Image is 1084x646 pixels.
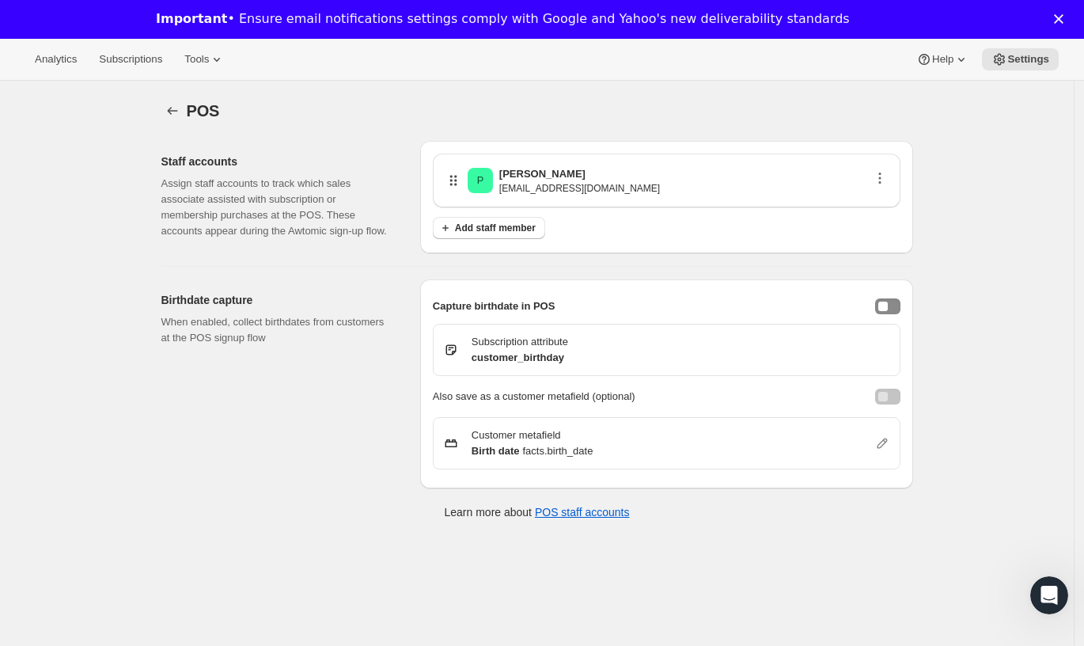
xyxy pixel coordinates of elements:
button: enableBirthdayCapture [875,298,900,314]
button: Add staff member [433,217,545,239]
span: Birth date [472,443,520,459]
span: Tools [184,53,209,66]
button: Settings [982,48,1059,70]
p: Assign staff accounts to track which sales associate assisted with subscription or membership pur... [161,176,395,239]
h2: Staff accounts [161,154,395,169]
p: Also save as a customer metafield (optional) [433,389,635,405]
span: POS [187,102,220,120]
a: Learn more [156,36,237,54]
button: Tools [175,48,234,70]
div: • Ensure email notifications settings comply with Google and Yahoo's new deliverability standards [156,11,850,27]
button: Help [907,48,979,70]
p: customer_birthday [472,350,568,366]
span: facts.birth_date [523,443,593,459]
p: [PERSON_NAME] [499,166,586,182]
p: Subscription attribute [472,334,568,350]
iframe: Intercom live chat [1030,576,1068,614]
h2: Birthdate capture [161,292,395,308]
span: Analytics [35,53,77,66]
h2: Capture birthdate in POS [433,298,555,314]
span: Add staff member [455,222,536,234]
b: Important [156,11,227,26]
button: Subscriptions [89,48,172,70]
p: When enabled, collect birthdates from customers at the POS signup flow [161,314,395,346]
span: Help [932,53,953,66]
p: Learn more about [444,504,629,520]
button: Settings [161,100,184,122]
span: Paulett Wines [468,168,493,193]
p: [EMAIL_ADDRESS][DOMAIN_NAME] [499,182,660,195]
span: Settings [1007,53,1049,66]
button: POS staff accounts [535,506,630,519]
span: Subscriptions [99,53,162,66]
button: enableBirthdayCaptureCustomerMetafield [875,389,900,405]
div: Close [1054,14,1070,24]
button: Analytics [25,48,86,70]
text: P [477,175,484,187]
p: Customer metafield [472,427,593,443]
